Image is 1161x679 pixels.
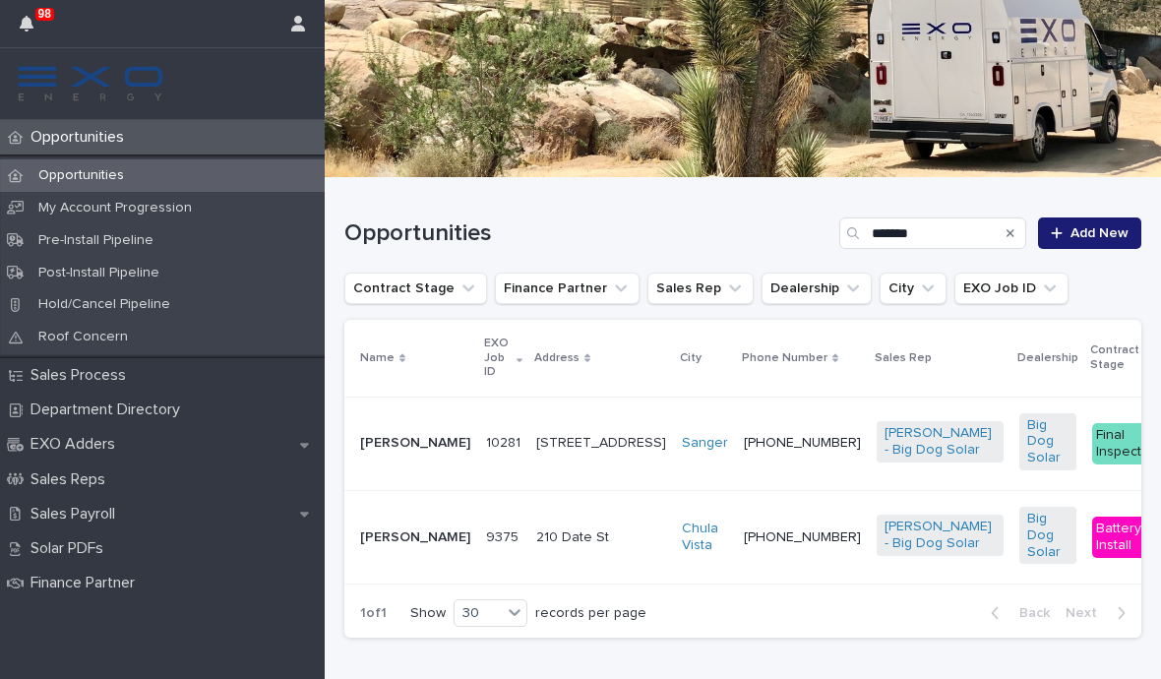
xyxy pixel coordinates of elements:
a: Add New [1038,217,1141,249]
a: Sanger [682,435,728,452]
div: 98 [20,12,45,47]
p: Finance Partner [23,574,151,592]
p: Sales Process [23,366,142,385]
p: records per page [535,605,646,622]
button: Finance Partner [495,273,640,304]
button: Dealership [762,273,872,304]
input: Search [839,217,1026,249]
p: Name [360,347,395,369]
p: Sales Rep [875,347,932,369]
div: 30 [455,603,502,624]
span: Add New [1070,226,1129,240]
span: Back [1008,606,1050,620]
img: FKS5r6ZBThi8E5hshIGi [16,64,165,103]
p: Department Directory [23,401,196,419]
a: Big Dog Solar [1027,511,1069,560]
p: City [680,347,702,369]
button: City [880,273,947,304]
p: [STREET_ADDRESS] [536,435,666,452]
a: [PHONE_NUMBER] [744,436,861,450]
p: Roof Concern [23,329,144,345]
p: [PERSON_NAME] [360,435,470,452]
a: [PERSON_NAME] - Big Dog Solar [885,425,996,459]
p: EXO Job ID [484,333,512,383]
p: Opportunities [23,167,140,184]
p: Sales Payroll [23,505,131,524]
p: Sales Reps [23,470,121,489]
p: Show [410,605,446,622]
button: Sales Rep [647,273,754,304]
p: Post-Install Pipeline [23,265,175,281]
a: [PHONE_NUMBER] [744,530,861,544]
p: 98 [38,7,51,21]
a: Big Dog Solar [1027,417,1069,466]
p: Opportunities [23,128,140,147]
span: Next [1066,606,1109,620]
p: Phone Number [742,347,827,369]
p: Solar PDFs [23,539,119,558]
p: Dealership [1017,347,1078,369]
p: [PERSON_NAME] [360,529,470,546]
a: Chula Vista [682,521,728,554]
button: EXO Job ID [954,273,1069,304]
a: [PERSON_NAME] - Big Dog Solar [885,519,996,552]
button: Next [1058,604,1141,622]
p: My Account Progression [23,200,208,216]
button: Contract Stage [344,273,487,304]
p: 210 Date St [536,529,666,546]
h1: Opportunities [344,219,831,248]
p: Contract Stage [1090,339,1156,376]
p: Pre-Install Pipeline [23,232,169,249]
p: 9375 [486,525,522,546]
p: Hold/Cancel Pipeline [23,296,186,313]
p: 1 of 1 [344,589,402,638]
p: Address [534,347,580,369]
p: 10281 [486,431,524,452]
p: EXO Adders [23,435,131,454]
button: Back [975,604,1058,622]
